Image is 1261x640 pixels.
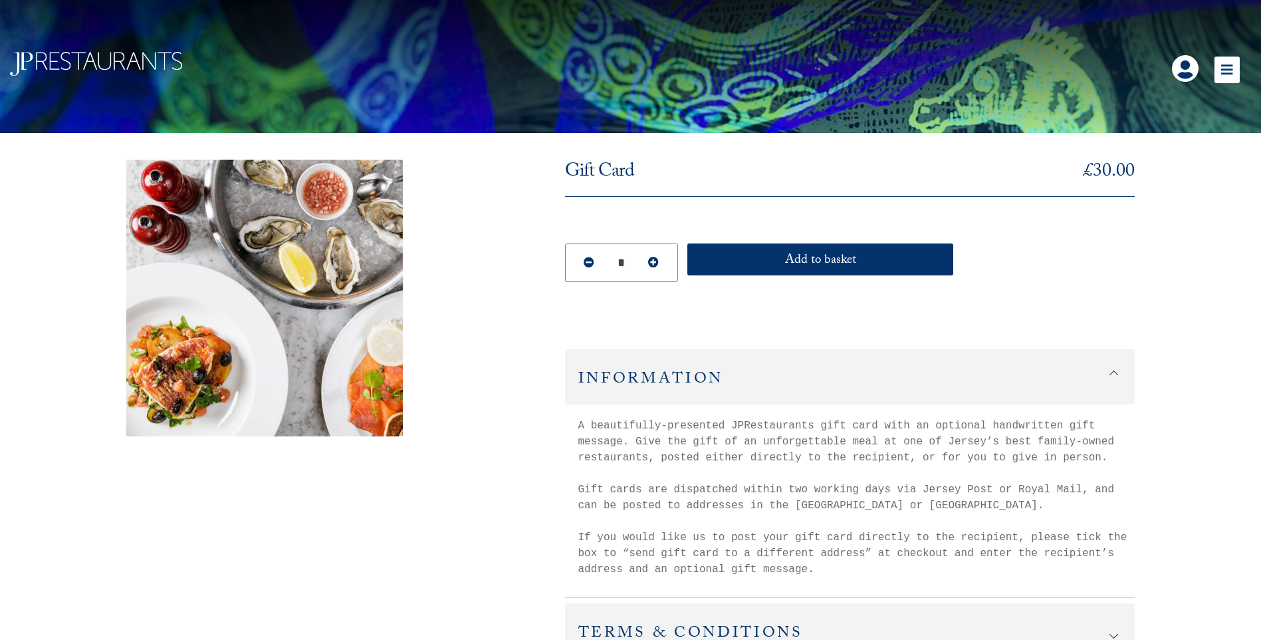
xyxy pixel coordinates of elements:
[565,160,634,186] h1: Gift Card
[687,243,953,275] button: Add to basket
[633,247,674,278] button: Increase Quantity
[565,404,1135,577] div: A beautifully-presented JPRestaurants gift card with an optional handwritten gift message. Give t...
[10,52,182,76] img: logo-final-from-website.png
[569,247,610,278] button: Reduce Quantity
[1084,156,1135,189] bdi: 30.00
[612,252,631,274] input: Quantity
[565,349,1135,404] h2: Information
[1084,156,1093,189] span: £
